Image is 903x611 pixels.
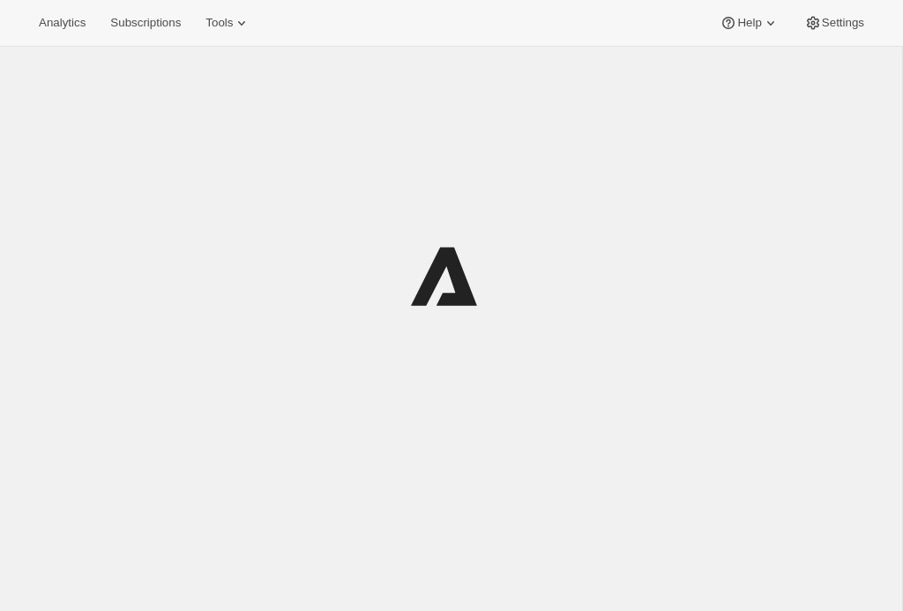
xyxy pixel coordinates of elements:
span: Subscriptions [110,16,181,30]
span: Help [737,16,761,30]
span: Analytics [39,16,86,30]
span: Tools [205,16,233,30]
button: Settings [794,11,875,35]
button: Help [709,11,789,35]
button: Analytics [28,11,96,35]
span: Settings [822,16,864,30]
button: Tools [195,11,261,35]
button: Subscriptions [100,11,191,35]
